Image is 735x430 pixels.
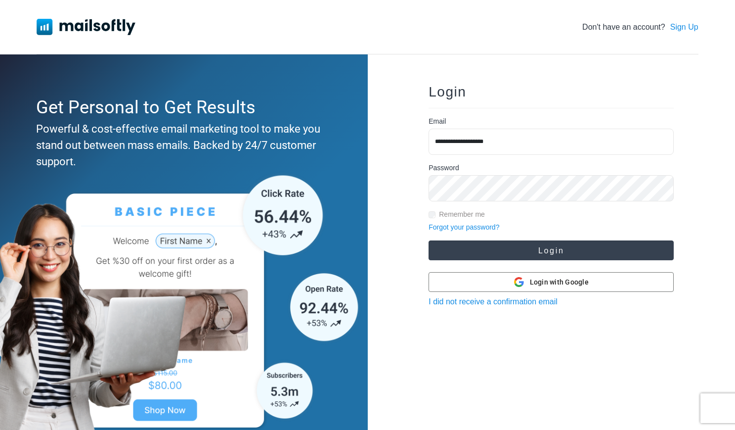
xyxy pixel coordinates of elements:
[36,94,326,121] div: Get Personal to Get Results
[530,277,589,287] span: Login with Google
[429,163,459,173] label: Password
[429,84,466,99] span: Login
[429,297,558,306] a: I did not receive a confirmation email
[429,223,499,231] a: Forgot your password?
[429,240,674,260] button: Login
[670,21,698,33] a: Sign Up
[37,19,135,35] img: Mailsoftly
[582,21,698,33] div: Don't have an account?
[429,272,674,292] button: Login with Google
[439,209,485,220] label: Remember me
[36,121,326,170] div: Powerful & cost-effective email marketing tool to make you stand out between mass emails. Backed ...
[429,116,446,127] label: Email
